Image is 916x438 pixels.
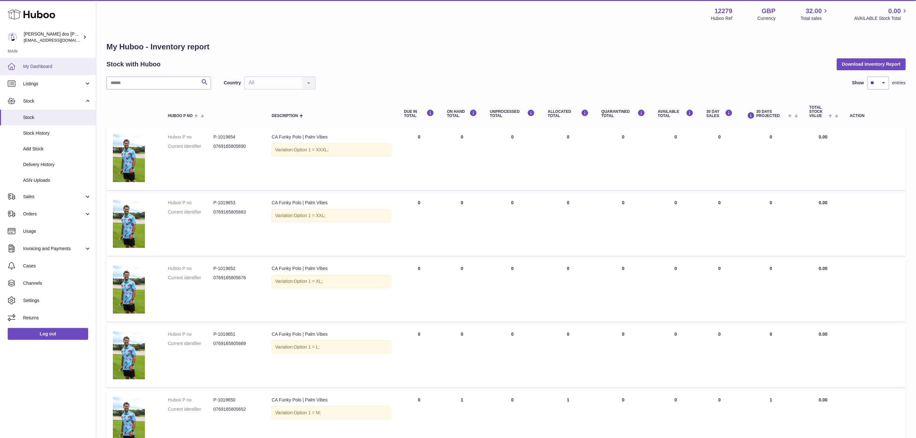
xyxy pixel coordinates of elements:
[739,193,803,256] td: 0
[622,266,625,271] span: 0
[756,110,786,118] span: 30 DAYS PROJECTED
[272,114,298,118] span: Description
[542,259,595,322] td: 0
[483,128,541,190] td: 0
[739,259,803,322] td: 0
[483,193,541,256] td: 0
[23,98,84,104] span: Stock
[113,134,145,182] img: product image
[888,7,901,15] span: 0.00
[294,147,329,152] span: Option 1 = XXXL;
[490,109,535,118] div: UNPROCESSED Total
[23,114,91,121] span: Stock
[294,410,321,415] span: Option 1 = M;
[622,200,625,205] span: 0
[168,275,214,281] dt: Current identifier
[542,193,595,256] td: 0
[707,109,733,118] div: 30 DAY SALES
[214,331,259,337] dd: P-1019651
[854,7,908,21] a: 0.00 AVAILABLE Stock Total
[700,193,739,256] td: 0
[622,397,625,402] span: 0
[819,332,828,337] span: 0.00
[23,162,91,168] span: Delivery History
[622,134,625,139] span: 0
[23,130,91,136] span: Stock History
[398,325,441,387] td: 0
[651,259,700,322] td: 0
[711,15,733,21] div: Huboo Ref
[214,200,259,206] dd: P-1019653
[272,331,391,337] div: CA Funky Polo | Palm Vibes
[700,128,739,190] td: 0
[850,114,899,118] div: Action
[441,325,483,387] td: 0
[548,109,589,118] div: ALLOCATED Total
[272,200,391,206] div: CA Funky Polo | Palm Vibes
[214,265,259,272] dd: P-1019652
[23,315,91,321] span: Returns
[106,60,161,69] h2: Stock with Huboo
[23,298,91,304] span: Settings
[214,209,259,215] dd: 0769165805683
[404,109,434,118] div: DUE IN TOTAL
[651,128,700,190] td: 0
[819,200,828,205] span: 0.00
[113,265,145,314] img: product image
[214,134,259,140] dd: P-1019654
[398,193,441,256] td: 0
[447,109,477,118] div: ON HAND Total
[272,397,391,403] div: CA Funky Polo | Palm Vibes
[762,7,776,15] strong: GBP
[739,128,803,190] td: 0
[272,275,391,288] div: Variation:
[700,325,739,387] td: 0
[819,134,828,139] span: 0.00
[294,344,320,350] span: Option 1 = L;
[837,58,906,70] button: Download Inventory Report
[272,406,391,419] div: Variation:
[700,259,739,322] td: 0
[23,81,84,87] span: Listings
[168,200,214,206] dt: Huboo P no
[23,280,91,286] span: Channels
[854,15,908,21] span: AVAILABLE Stock Total
[272,143,391,156] div: Variation:
[168,265,214,272] dt: Huboo P no
[23,63,91,70] span: My Dashboard
[214,143,259,149] dd: 0769165805690
[758,15,776,21] div: Currency
[651,325,700,387] td: 0
[23,263,91,269] span: Cases
[441,128,483,190] td: 0
[483,325,541,387] td: 0
[651,193,700,256] td: 0
[214,275,259,281] dd: 0769165805676
[168,143,214,149] dt: Current identifier
[168,134,214,140] dt: Huboo P no
[483,259,541,322] td: 0
[214,397,259,403] dd: P-1019650
[24,31,81,43] div: [PERSON_NAME] dos [PERSON_NAME]
[819,266,828,271] span: 0.00
[272,134,391,140] div: CA Funky Polo | Palm Vibes
[715,7,733,15] strong: 12279
[622,332,625,337] span: 0
[168,209,214,215] dt: Current identifier
[658,109,694,118] div: AVAILABLE Total
[24,38,94,43] span: [EMAIL_ADDRESS][DOMAIN_NAME]
[168,397,214,403] dt: Huboo P no
[272,209,391,222] div: Variation:
[23,211,84,217] span: Orders
[23,177,91,183] span: ASN Uploads
[214,406,259,412] dd: 0769165805652
[168,341,214,347] dt: Current identifier
[23,228,91,234] span: Usage
[23,146,91,152] span: Add Stock
[819,397,828,402] span: 0.00
[8,328,88,340] a: Log out
[542,128,595,190] td: 0
[272,265,391,272] div: CA Funky Polo | Palm Vibes
[806,7,822,15] span: 32.00
[441,193,483,256] td: 0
